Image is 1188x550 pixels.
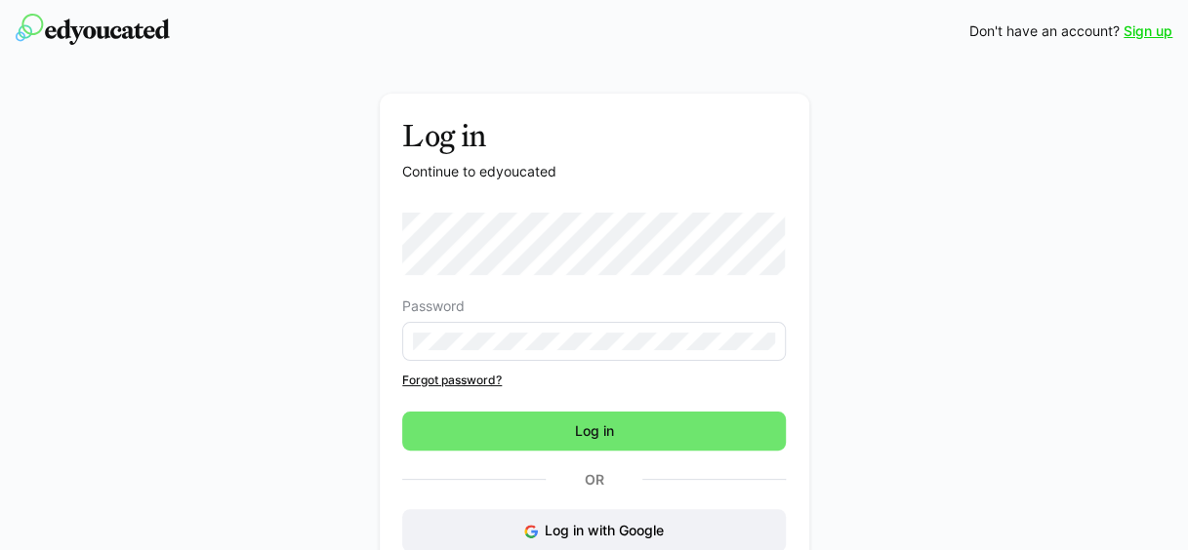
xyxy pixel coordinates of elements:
span: Log in with Google [545,522,664,538]
p: Or [546,466,641,493]
img: edyoucated [16,14,170,45]
span: Log in [572,421,617,441]
h3: Log in [402,117,786,154]
button: Log in [402,412,786,451]
a: Sign up [1124,21,1172,41]
a: Forgot password? [402,373,786,388]
p: Continue to edyoucated [402,162,786,181]
span: Password [402,298,465,314]
span: Don't have an account? [969,21,1120,41]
